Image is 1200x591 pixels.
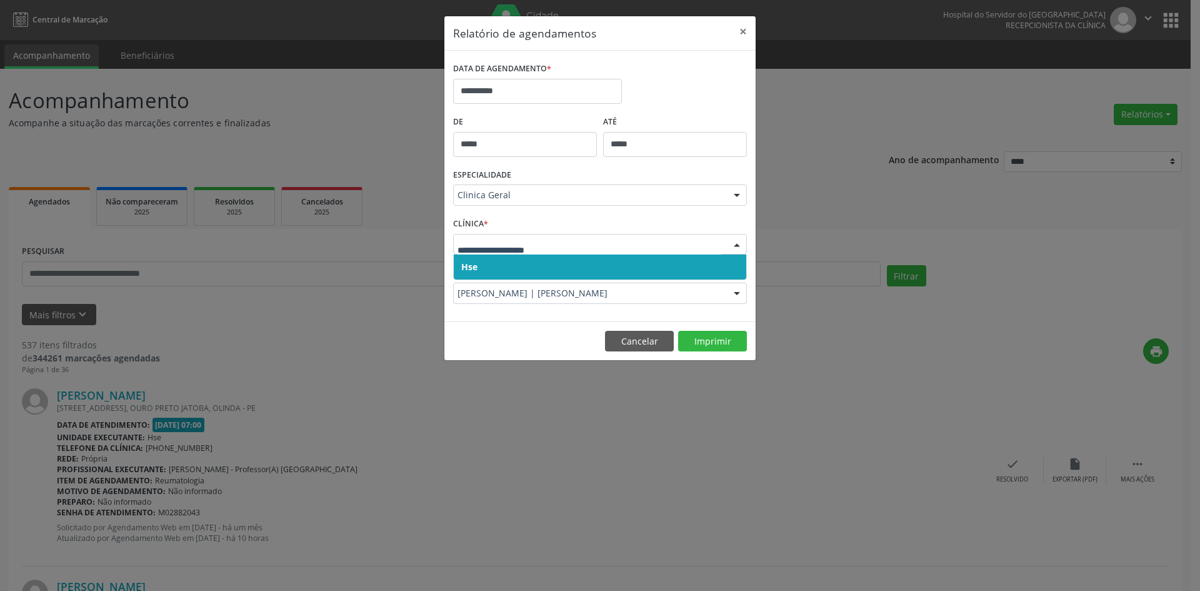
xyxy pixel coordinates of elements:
[603,113,747,132] label: ATÉ
[453,215,488,234] label: CLÍNICA
[453,25,596,41] h5: Relatório de agendamentos
[453,166,511,185] label: ESPECIALIDADE
[731,16,756,47] button: Close
[461,261,477,273] span: Hse
[678,331,747,352] button: Imprimir
[457,189,721,201] span: Clinica Geral
[605,331,674,352] button: Cancelar
[453,113,597,132] label: De
[457,287,721,300] span: [PERSON_NAME] | [PERSON_NAME]
[453,59,551,79] label: DATA DE AGENDAMENTO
